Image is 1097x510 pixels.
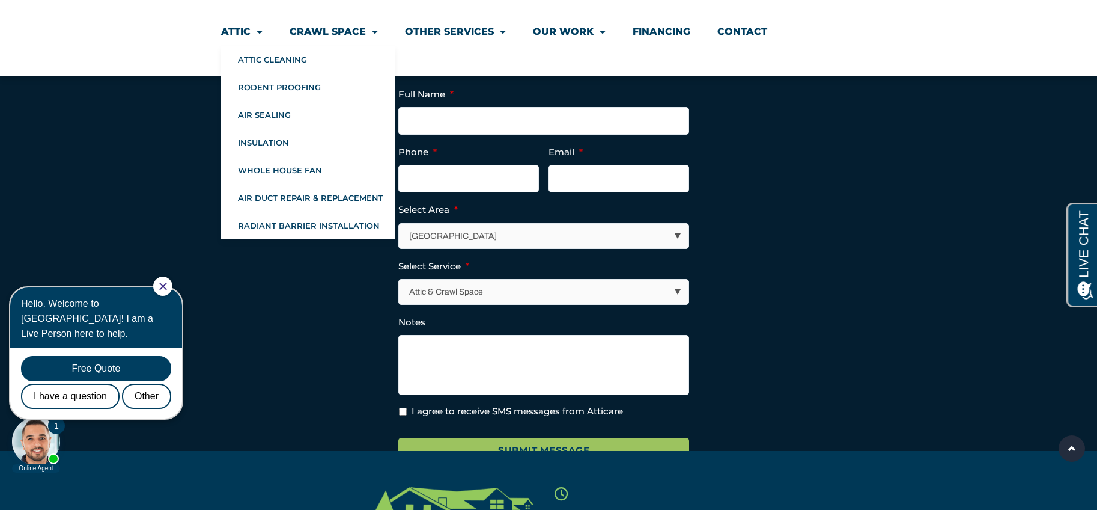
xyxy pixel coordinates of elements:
[717,18,767,46] a: Contact
[548,146,583,158] label: Email
[398,204,458,216] label: Select Area
[221,101,395,129] a: Air Sealing
[398,316,425,328] label: Notes
[533,18,606,46] a: Our Work
[221,184,395,212] a: Air Duct Repair & Replacement
[221,18,876,58] nav: Menu
[221,46,395,73] a: Attic Cleaning
[221,212,395,239] a: Radiant Barrier Installation
[633,18,690,46] a: Financing
[412,405,623,419] label: I agree to receive SMS messages from Atticare
[221,73,395,101] a: Rodent Proofing
[221,129,395,156] a: Insulation
[398,146,437,158] label: Phone
[290,18,378,46] a: Crawl Space
[29,10,97,25] span: Opens a chat window
[405,18,506,46] a: Other Services
[398,438,689,464] input: Submit Message
[6,275,198,474] iframe: Chat Invitation
[398,260,469,272] label: Select Service
[221,18,263,46] a: Attic
[398,88,454,100] label: Full Name
[221,46,395,239] ul: Attic
[221,156,395,184] a: Whole House Fan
